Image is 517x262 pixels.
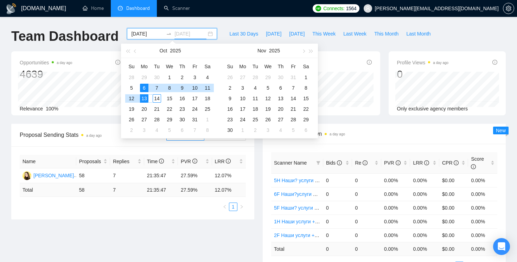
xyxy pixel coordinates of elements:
th: Proposals [76,155,110,168]
span: to [166,31,172,37]
div: 29 [302,115,310,124]
td: 2025-11-15 [300,93,312,104]
div: 3 [264,126,272,134]
td: 0.00% [381,173,410,187]
span: Last Week [343,30,366,38]
div: 5 [289,126,298,134]
td: 2025-10-20 [138,104,151,114]
div: 15 [165,94,174,103]
td: 2025-12-02 [249,125,262,135]
th: Mo [236,61,249,72]
td: 2025-10-25 [201,104,214,114]
div: 29 [140,73,148,82]
div: 31 [289,73,298,82]
span: filter [316,161,320,165]
td: 0 [323,187,352,201]
div: 8 [165,84,174,92]
div: 20 [140,105,148,113]
td: 2025-11-26 [262,114,274,125]
div: 24 [191,105,199,113]
button: Last 30 Days [225,28,262,39]
img: VM [23,171,31,180]
td: 2025-11-02 [224,83,236,93]
div: 16 [226,105,234,113]
a: setting [503,6,514,11]
td: 2025-10-05 [125,83,138,93]
div: 31 [191,115,199,124]
div: 5 [127,84,136,92]
span: Last Month [406,30,430,38]
div: 10 [238,94,247,103]
td: 2025-11-01 [300,72,312,83]
div: 21 [289,105,298,113]
div: 22 [302,105,310,113]
div: Open Intercom Messenger [493,238,510,255]
td: 2025-10-06 [138,83,151,93]
th: Mo [138,61,151,72]
td: 2025-11-03 [138,125,151,135]
span: This Week [312,30,336,38]
td: 27.59 % [178,183,212,197]
span: 100% [46,106,58,111]
div: 28 [289,115,298,124]
span: [DATE] [289,30,305,38]
td: 2025-10-29 [163,114,176,125]
div: 4639 [20,68,72,81]
td: 2025-12-04 [274,125,287,135]
div: 3 [140,126,148,134]
div: 14 [153,94,161,103]
td: 2025-10-26 [224,72,236,83]
td: 2025-10-21 [151,104,163,114]
div: 6 [140,84,148,92]
td: 2025-10-31 [189,114,201,125]
div: 8 [203,126,212,134]
span: This Month [374,30,398,38]
td: 2025-11-22 [300,104,312,114]
th: Fr [287,61,300,72]
td: 2025-11-25 [249,114,262,125]
div: 5 [165,126,174,134]
th: We [262,61,274,72]
td: 58 [76,168,110,183]
td: 2025-12-06 [300,125,312,135]
div: 26 [264,115,272,124]
td: 2025-10-22 [163,104,176,114]
input: End date [174,30,206,38]
span: Opportunities [20,58,72,67]
div: 2 [251,126,260,134]
td: 2025-10-17 [189,93,201,104]
td: 2025-11-29 [300,114,312,125]
div: 2 [178,73,186,82]
button: Nov [257,44,266,58]
td: 0.00% [381,187,410,201]
td: 0 [352,201,381,215]
td: 0.00% [468,173,497,187]
td: 21:35:47 [144,168,178,183]
a: 2F Наши услуги + наша?ЦА [274,232,338,238]
div: 11 [251,94,260,103]
span: Re [355,160,368,166]
span: 1564 [346,5,357,12]
span: PVR [181,159,197,164]
div: 4 [153,126,161,134]
div: 26 [127,115,136,124]
td: 2025-11-03 [236,83,249,93]
div: 7 [289,84,298,92]
div: 29 [165,115,174,124]
div: 30 [178,115,186,124]
span: filter [315,158,322,168]
td: 2025-11-09 [224,93,236,104]
td: 12.07 % [212,183,246,197]
div: 18 [251,105,260,113]
a: 1 [229,203,237,211]
td: 2025-10-30 [274,72,287,83]
td: 12.07% [212,168,246,183]
span: swap-right [166,31,172,37]
div: 2 [127,126,136,134]
td: 2025-11-14 [287,93,300,104]
div: 7 [191,126,199,134]
a: 5H Наши? услуги + наша ЦА [274,178,339,183]
span: info-circle [367,60,372,65]
span: Scanner Name [274,160,307,166]
td: 2025-11-30 [224,125,236,135]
